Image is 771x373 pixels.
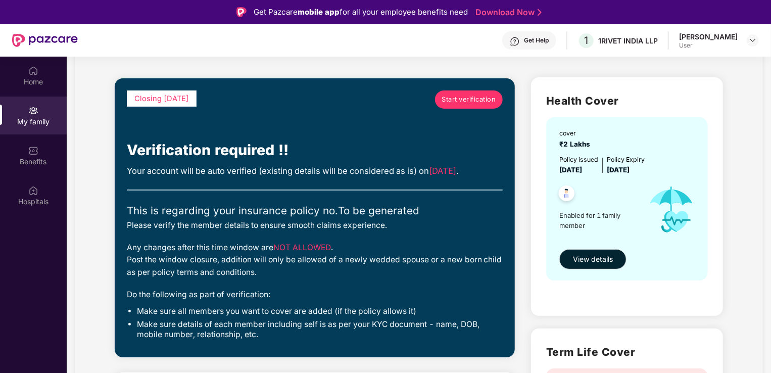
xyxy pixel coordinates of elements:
img: svg+xml;base64,PHN2ZyBpZD0iSG9zcGl0YWxzIiB4bWxucz0iaHR0cDovL3d3dy53My5vcmcvMjAwMC9zdmciIHdpZHRoPS... [28,185,38,196]
img: svg+xml;base64,PHN2ZyB4bWxucz0iaHR0cDovL3d3dy53My5vcmcvMjAwMC9zdmciIHdpZHRoPSI0OC45NDMiIGhlaWdodD... [554,182,579,207]
span: 1 [585,34,589,46]
img: svg+xml;base64,PHN2ZyB3aWR0aD0iMjAiIGhlaWdodD0iMjAiIHZpZXdCb3g9IjAgMCAyMCAyMCIgZmlsbD0ibm9uZSIgeG... [28,106,38,116]
div: 1RIVET INDIA LLP [598,36,658,45]
span: ₹2 Lakhs [559,140,594,148]
img: New Pazcare Logo [12,34,78,47]
span: [DATE] [607,166,630,174]
div: This is regarding your insurance policy no. To be generated [127,203,503,219]
li: Make sure all members you want to cover are added (if the policy allows it) [137,306,503,317]
img: svg+xml;base64,PHN2ZyBpZD0iSGVscC0zMngzMiIgeG1sbnM9Imh0dHA6Ly93d3cudzMub3JnLzIwMDAvc3ZnIiB3aWR0aD... [510,36,520,46]
a: Download Now [475,7,539,18]
span: [DATE] [429,166,456,176]
strong: mobile app [298,7,340,17]
div: Any changes after this time window are . Post the window closure, addition will only be allowed o... [127,242,503,278]
div: Please verify the member details to ensure smooth claims experience. [127,219,503,231]
div: Do the following as part of verification: [127,289,503,301]
span: Enabled for 1 family member [559,210,640,231]
img: svg+xml;base64,PHN2ZyBpZD0iRHJvcGRvd24tMzJ4MzIiIHhtbG5zPSJodHRwOi8vd3d3LnczLm9yZy8yMDAwL3N2ZyIgd2... [749,36,757,44]
div: Your account will be auto verified (existing details will be considered as is) on . [127,164,503,177]
div: cover [559,128,594,138]
div: Get Help [524,36,549,44]
img: svg+xml;base64,PHN2ZyBpZD0iSG9tZSIgeG1sbnM9Imh0dHA6Ly93d3cudzMub3JnLzIwMDAvc3ZnIiB3aWR0aD0iMjAiIG... [28,66,38,76]
div: [PERSON_NAME] [679,32,738,41]
img: svg+xml;base64,PHN2ZyBpZD0iQmVuZWZpdHMiIHhtbG5zPSJodHRwOi8vd3d3LnczLm9yZy8yMDAwL3N2ZyIgd2lkdGg9Ij... [28,146,38,156]
div: Policy Expiry [607,155,645,164]
div: Policy issued [559,155,598,164]
span: Closing [DATE] [134,94,189,103]
div: User [679,41,738,50]
img: Stroke [538,7,542,18]
span: [DATE] [559,166,582,174]
button: View details [559,249,627,269]
img: icon [640,175,703,244]
a: Start verification [435,90,503,109]
div: Get Pazcare for all your employee benefits need [254,6,468,18]
span: Start verification [442,95,496,105]
div: Verification required !! [127,139,503,162]
h2: Health Cover [546,92,708,109]
span: View details [573,254,613,265]
img: Logo [236,7,247,17]
h2: Term Life Cover [546,344,708,360]
li: Make sure details of each member including self is as per your KYC document - name, DOB, mobile n... [137,319,503,340]
span: NOT ALLOWED [273,243,331,252]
